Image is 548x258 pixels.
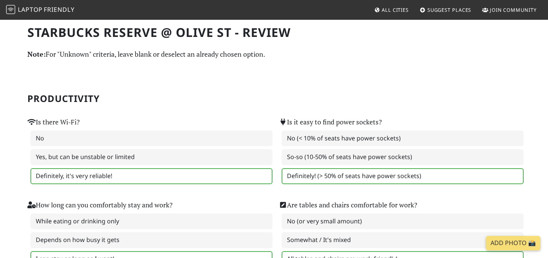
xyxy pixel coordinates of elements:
[44,5,74,14] span: Friendly
[27,25,521,40] h1: Starbucks Reserve @ Olive St - Review
[282,149,524,165] label: So-so (10-50% of seats have power sockets)
[27,49,521,60] p: For "Unknown" criteria, leave blank or deselect an already chosen option.
[427,6,472,13] span: Suggest Places
[279,117,382,127] label: Is it easy to find power sockets?
[27,93,521,104] h2: Productivity
[27,49,46,59] strong: Note:
[30,213,272,229] label: While eating or drinking only
[30,131,272,147] label: No
[282,232,524,248] label: Somewhat / It's mixed
[30,168,272,184] label: Definitely, it's very reliable!
[18,5,43,14] span: Laptop
[30,232,272,248] label: Depends on how busy it gets
[490,6,537,13] span: Join Community
[27,200,172,210] label: How long can you comfortably stay and work?
[371,3,412,17] a: All Cities
[282,131,524,147] label: No (< 10% of seats have power sockets)
[30,149,272,165] label: Yes, but can be unstable or limited
[282,213,524,229] label: No (or very small amount)
[486,236,540,250] a: Add Photo 📸
[382,6,409,13] span: All Cities
[27,117,80,127] label: Is there Wi-Fi?
[6,3,75,17] a: LaptopFriendly LaptopFriendly
[279,200,417,210] label: Are tables and chairs comfortable for work?
[6,5,15,14] img: LaptopFriendly
[417,3,475,17] a: Suggest Places
[282,168,524,184] label: Definitely! (> 50% of seats have power sockets)
[479,3,540,17] a: Join Community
